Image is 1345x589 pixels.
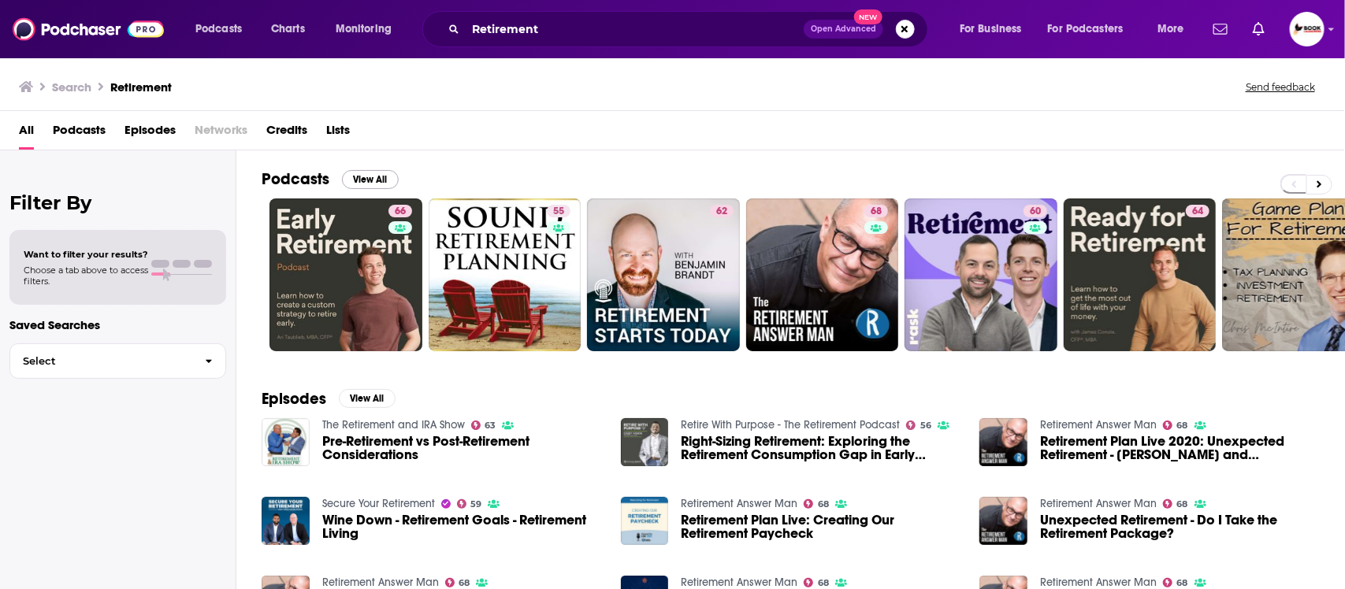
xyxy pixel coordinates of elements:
a: Retirement Plan Live: Creating Our Retirement Paycheck [681,513,960,540]
a: Retirement Answer Man [681,497,797,510]
span: Open Advanced [811,25,876,33]
a: 56 [906,420,931,430]
span: 59 [470,501,481,508]
span: For Podcasters [1048,18,1124,40]
span: Want to filter your results? [24,249,148,260]
a: Podcasts [53,117,106,150]
a: 68 [1163,578,1188,587]
a: Retirement Answer Man [322,576,439,589]
button: open menu [949,17,1042,42]
a: Episodes [124,117,176,150]
button: View All [342,170,399,189]
span: Choose a tab above to access filters. [24,265,148,287]
a: All [19,117,34,150]
img: Podchaser - Follow, Share and Rate Podcasts [13,14,164,44]
span: Networks [195,117,247,150]
span: Wine Down - Retirement Goals - Retirement Living [322,513,602,540]
a: 68 [1163,499,1188,509]
a: 68 [445,578,470,587]
a: Lists [326,117,350,150]
img: User Profile [1290,12,1325,46]
h3: Search [52,80,91,94]
button: Open AdvancedNew [804,20,883,39]
button: Send feedback [1241,80,1320,94]
img: Pre-Retirement vs Post-Retirement Considerations [262,418,310,466]
a: 60 [1024,205,1047,217]
a: EpisodesView All [262,389,396,409]
a: Retirement Plan Live 2020: Unexpected Retirement - Trish and Lynn’s Retirement Goals [1040,435,1320,461]
a: Retirement Answer Man [681,576,797,589]
span: 68 [459,580,470,587]
p: Saved Searches [9,317,226,332]
input: Search podcasts, credits, & more... [466,17,804,42]
a: 68 [864,205,888,217]
img: Unexpected Retirement - Do I Take the Retirement Package? [979,497,1027,545]
a: 68 [804,578,829,587]
span: 68 [818,580,829,587]
button: Select [9,343,226,379]
span: New [854,9,882,24]
a: The Retirement and IRA Show [322,418,465,432]
h3: Retirement [110,80,172,94]
div: Search podcasts, credits, & more... [437,11,943,47]
span: Podcasts [195,18,242,40]
img: Retirement Plan Live: Creating Our Retirement Paycheck [621,497,669,545]
a: 62 [587,198,740,351]
a: 60 [905,198,1057,351]
a: PodcastsView All [262,169,399,189]
a: 68 [746,198,899,351]
a: Show notifications dropdown [1247,16,1271,43]
a: Right-Sizing Retirement: Exploring the Retirement Consumption Gap in Early Retirement [681,435,960,461]
span: For Business [960,18,1022,40]
a: Show notifications dropdown [1207,16,1234,43]
span: 68 [1177,580,1188,587]
span: 55 [553,204,564,220]
a: Retirement Answer Man [1040,418,1157,432]
button: open menu [325,17,412,42]
a: 59 [457,499,482,509]
img: Right-Sizing Retirement: Exploring the Retirement Consumption Gap in Early Retirement [621,418,669,466]
span: 66 [395,204,406,220]
span: 68 [1177,422,1188,429]
span: 68 [818,501,829,508]
a: Charts [261,17,314,42]
span: 64 [1192,204,1203,220]
button: open menu [1038,17,1146,42]
span: Select [10,356,192,366]
img: Retirement Plan Live 2020: Unexpected Retirement - Trish and Lynn’s Retirement Goals [979,418,1027,466]
a: 55 [429,198,581,351]
a: Retirement Answer Man [1040,497,1157,510]
span: Monitoring [336,18,392,40]
a: Pre-Retirement vs Post-Retirement Considerations [322,435,602,461]
h2: Filter By [9,191,226,214]
span: More [1157,18,1184,40]
a: Retirement Answer Man [1040,576,1157,589]
span: 68 [871,204,882,220]
a: Retire With Purpose - The Retirement Podcast [681,418,900,432]
button: View All [339,389,396,408]
button: open menu [1146,17,1204,42]
a: 63 [471,420,496,430]
button: open menu [184,17,262,42]
span: 63 [485,422,496,429]
span: 56 [920,422,931,429]
img: Wine Down - Retirement Goals - Retirement Living [262,497,310,545]
a: 64 [1064,198,1217,351]
a: 68 [804,499,829,509]
a: Credits [266,117,307,150]
a: Unexpected Retirement - Do I Take the Retirement Package? [1040,513,1320,540]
